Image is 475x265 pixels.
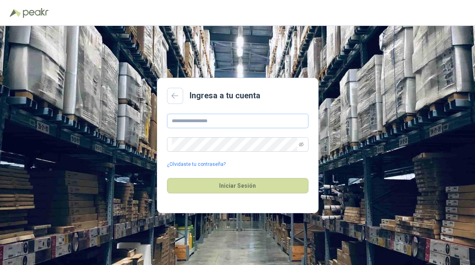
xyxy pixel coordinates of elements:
h2: Ingresa a tu cuenta [190,89,260,102]
img: Peakr [23,8,49,18]
span: eye-invisible [299,142,304,147]
a: ¿Olvidaste tu contraseña? [167,161,226,168]
img: Logo [10,9,21,17]
button: Iniciar Sesión [167,178,308,193]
